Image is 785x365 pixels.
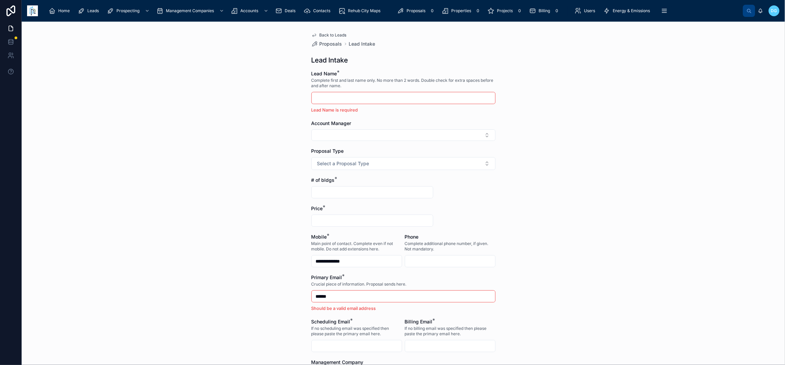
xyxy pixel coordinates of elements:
div: 0 [553,7,561,15]
span: Complete first and last name only. No more than 2 words. Double check for extra spaces before and... [311,78,496,89]
button: Select Button [311,129,496,141]
a: Accounts [229,5,272,17]
span: Billing Email [405,319,433,324]
span: Mobile [311,234,327,240]
div: 0 [428,7,436,15]
div: 0 [516,7,524,15]
a: Properties0 [440,5,484,17]
a: Prospecting [105,5,153,17]
span: Contacts [313,8,330,14]
span: Proposals [407,8,426,14]
span: Properties [451,8,471,14]
span: Management Companies [166,8,214,14]
a: Leads [76,5,104,17]
div: scrollable content [43,3,743,18]
span: Main point of contact. Complete even if not mobile. Do not add extensions here. [311,241,402,252]
span: Lead Name [311,71,337,76]
span: Account Manager [311,120,351,126]
span: Deals [285,8,296,14]
div: 0 [474,7,482,15]
span: Price [311,205,323,211]
span: If no scheduling email was specified then please paste the primary email here. [311,326,402,337]
span: Proposals [320,41,342,47]
span: Rehub City Maps [348,8,380,14]
span: Proposal Type [311,148,344,154]
span: Complete additional phone number, if given. Not mandatory. [405,241,496,252]
span: If no billing email was specified then please paste the primary email here. [405,326,496,337]
span: Primary Email [311,274,342,280]
span: DG [771,8,777,14]
span: Leads [87,8,99,14]
span: Management Company [311,359,364,365]
a: Energy & Emissions [602,5,655,17]
a: Rehub City Maps [336,5,385,17]
img: App logo [27,5,38,16]
a: Back to Leads [311,32,347,38]
span: Select a Proposal Type [317,160,369,167]
span: Crucial piece of information. Proposal sends here. [311,282,407,287]
span: Home [58,8,70,14]
a: Contacts [302,5,335,17]
a: Deals [273,5,300,17]
li: Should be a valid email address [311,305,496,312]
a: Lead Intake [349,41,375,47]
span: Projects [497,8,513,14]
span: Energy & Emissions [613,8,650,14]
span: Prospecting [116,8,139,14]
span: Accounts [240,8,258,14]
span: Users [584,8,595,14]
a: Home [47,5,74,17]
span: Back to Leads [320,32,347,38]
a: Proposals0 [395,5,438,17]
button: Select Button [311,157,496,170]
span: Billing [539,8,550,14]
a: Projects0 [485,5,526,17]
a: Users [573,5,600,17]
h1: Lead Intake [311,55,348,65]
a: Management Companies [154,5,227,17]
span: Phone [405,234,419,240]
a: Proposals [311,41,342,47]
span: # of bldgs [311,177,335,183]
span: Scheduling Email [311,319,350,324]
p: Lead Name is required [311,107,496,113]
a: Billing0 [527,5,563,17]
